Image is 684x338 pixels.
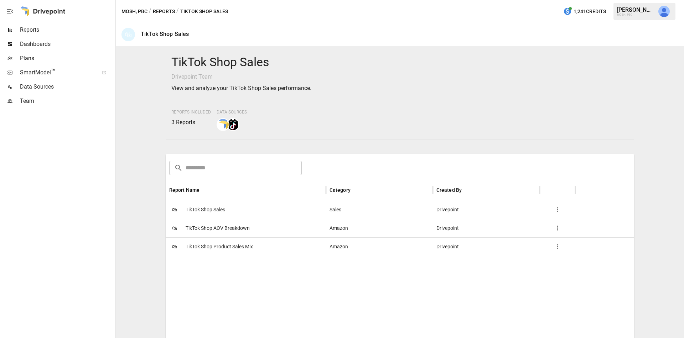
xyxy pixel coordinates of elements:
[217,110,247,115] span: Data Sources
[51,67,56,76] span: ™
[617,6,654,13] div: [PERSON_NAME]
[186,201,225,219] span: TikTok Shop Sales
[560,5,609,18] button: 1,241Credits
[153,7,175,16] button: Reports
[171,84,629,93] p: View and analyze your TikTok Shop Sales performance.
[326,200,433,219] div: Sales
[330,187,351,193] div: Category
[169,204,180,215] span: 🛍
[20,83,114,91] span: Data Sources
[20,54,114,63] span: Plans
[171,55,629,70] h4: TikTok Shop Sales
[186,219,250,237] span: TikTok Shop AOV Breakdown
[433,219,540,237] div: Drivepoint
[617,13,654,16] div: MOSH, PBC
[326,219,433,237] div: Amazon
[186,238,253,256] span: TikTok Shop Product Sales Mix
[20,68,94,77] span: SmartModel
[141,31,189,37] div: TikTok Shop Sales
[176,7,179,16] div: /
[171,118,211,127] p: 3 Reports
[433,237,540,256] div: Drivepoint
[169,241,180,252] span: 🛍
[433,200,540,219] div: Drivepoint
[326,237,433,256] div: Amazon
[171,110,211,115] span: Reports Included
[121,7,147,16] button: MOSH, PBC
[227,119,239,130] img: tiktok
[169,223,180,233] span: 🛍
[149,7,151,16] div: /
[658,6,670,17] img: Jeff Gamsey
[20,26,114,34] span: Reports
[200,185,210,195] button: Sort
[121,28,135,41] div: 🛍
[20,97,114,105] span: Team
[654,1,674,21] button: Jeff Gamsey
[169,187,200,193] div: Report Name
[574,7,606,16] span: 1,241 Credits
[462,185,472,195] button: Sort
[20,40,114,48] span: Dashboards
[351,185,361,195] button: Sort
[171,73,629,81] p: Drivepoint Team
[436,187,462,193] div: Created By
[217,119,229,130] img: smart model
